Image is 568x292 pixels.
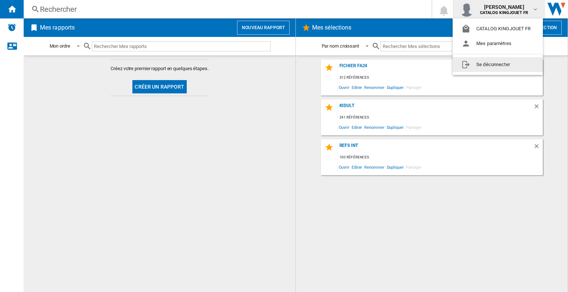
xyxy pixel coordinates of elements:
button: CATALOG KINGJOUET FR [453,21,543,36]
button: Mes paramètres [453,36,543,51]
button: Se déconnecter [453,57,543,72]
